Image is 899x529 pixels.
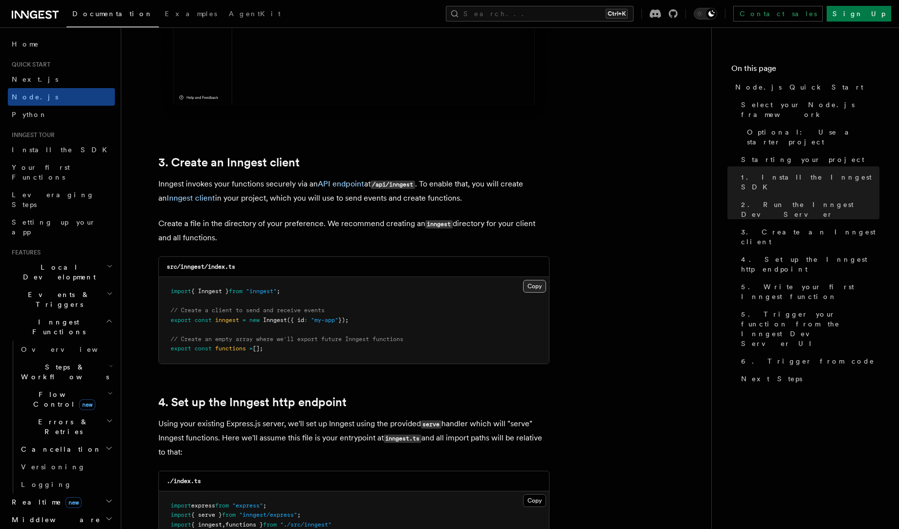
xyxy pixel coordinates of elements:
[318,179,364,188] a: API endpoint
[263,317,287,323] span: Inngest
[191,511,222,518] span: { serve }
[79,399,95,410] span: new
[17,476,115,493] a: Logging
[263,521,277,528] span: from
[12,75,58,83] span: Next.js
[8,249,41,256] span: Features
[195,317,212,323] span: const
[8,186,115,213] a: Leveraging Steps
[246,288,277,295] span: "inngest"
[8,35,115,53] a: Home
[171,317,191,323] span: export
[158,177,549,205] p: Inngest invokes your functions securely via an at . To enable that, you will create an in your pr...
[741,200,879,219] span: 2. Run the Inngest Dev Server
[223,3,286,26] a: AgentKit
[171,345,191,352] span: export
[17,341,115,358] a: Overview
[297,511,301,518] span: ;
[737,370,879,388] a: Next Steps
[17,362,109,382] span: Steps & Workflows
[8,61,50,69] span: Quick start
[17,413,115,440] button: Errors & Retries
[311,317,338,323] span: "my-app"
[263,502,266,509] span: ;
[694,8,717,20] button: Toggle dark mode
[17,386,115,413] button: Flow Controlnew
[523,280,546,293] button: Copy
[8,515,101,525] span: Middleware
[222,511,236,518] span: from
[737,251,879,278] a: 4. Set up the Inngest http endpoint
[737,196,879,223] a: 2. Run the Inngest Dev Server
[8,213,115,241] a: Setting up your app
[159,3,223,26] a: Examples
[249,345,253,352] span: =
[17,444,102,454] span: Cancellation
[741,309,879,348] span: 5. Trigger your function from the Inngest Dev Server UI
[731,63,879,78] h4: On this page
[371,181,415,189] code: /api/inngest
[737,151,879,168] a: Starting your project
[606,9,628,19] kbd: Ctrl+K
[12,218,96,236] span: Setting up your app
[12,191,94,208] span: Leveraging Steps
[8,141,115,159] a: Install the SDK
[8,341,115,493] div: Inngest Functions
[8,286,115,313] button: Events & Triggers
[304,317,307,323] span: :
[191,288,229,295] span: { Inngest }
[158,217,549,245] p: Create a file in the directory of your preference. We recommend creating an directory for your cl...
[215,317,239,323] span: inngest
[222,521,225,528] span: ,
[165,10,217,18] span: Examples
[741,172,879,192] span: 1. Install the Inngest SDK
[253,345,263,352] span: [];
[8,258,115,286] button: Local Development
[21,481,72,488] span: Logging
[12,39,39,49] span: Home
[8,317,106,337] span: Inngest Functions
[191,502,215,509] span: express
[229,288,242,295] span: from
[195,345,212,352] span: const
[225,521,263,528] span: functions }
[215,345,246,352] span: functions
[167,478,201,484] code: ./index.ts
[8,262,107,282] span: Local Development
[12,93,58,101] span: Node.js
[215,502,229,509] span: from
[8,497,82,507] span: Realtime
[66,3,159,27] a: Documentation
[8,159,115,186] a: Your first Functions
[8,70,115,88] a: Next.js
[158,395,347,409] a: 4. Set up the Inngest http endpoint
[158,156,300,169] a: 3. Create an Inngest client
[741,282,879,301] span: 5. Write your first Inngest function
[17,358,115,386] button: Steps & Workflows
[17,390,108,409] span: Flow Control
[287,317,304,323] span: ({ id
[21,345,122,353] span: Overview
[8,131,55,139] span: Inngest tour
[72,10,153,18] span: Documentation
[8,511,115,529] button: Middleware
[731,78,879,96] a: Node.js Quick Start
[280,521,331,528] span: "./src/inngest"
[167,263,235,270] code: src/inngest/index.ts
[249,317,260,323] span: new
[66,497,82,508] span: new
[741,374,802,384] span: Next Steps
[158,417,549,459] p: Using your existing Express.js server, we'll set up Inngest using the provided handler which will...
[737,96,879,123] a: Select your Node.js framework
[17,417,106,437] span: Errors & Retries
[737,223,879,251] a: 3. Create an Inngest client
[17,458,115,476] a: Versioning
[827,6,891,22] a: Sign Up
[232,502,263,509] span: "express"
[741,356,875,366] span: 6. Trigger from code
[171,521,191,528] span: import
[733,6,823,22] a: Contact sales
[523,494,546,507] button: Copy
[737,168,879,196] a: 1. Install the Inngest SDK
[12,111,47,118] span: Python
